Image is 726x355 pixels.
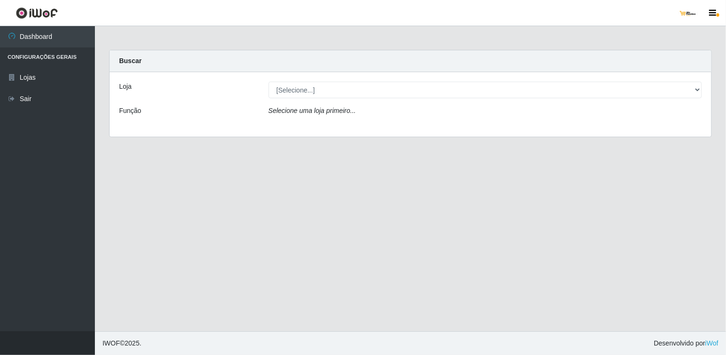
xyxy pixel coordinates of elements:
label: Loja [119,82,131,92]
i: Selecione uma loja primeiro... [269,107,356,114]
span: IWOF [102,339,120,347]
strong: Buscar [119,57,141,65]
span: © 2025 . [102,338,141,348]
span: Desenvolvido por [654,338,718,348]
a: iWof [705,339,718,347]
label: Função [119,106,141,116]
img: CoreUI Logo [16,7,58,19]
